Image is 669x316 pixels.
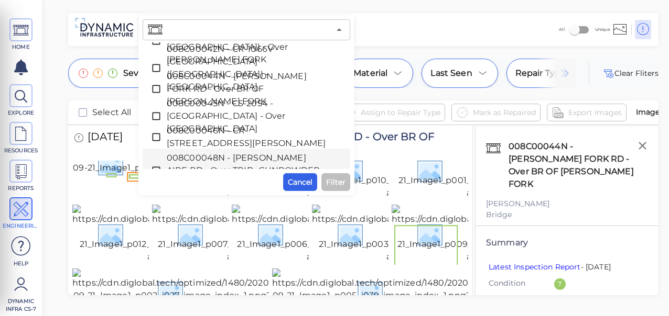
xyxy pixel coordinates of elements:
[3,259,39,267] span: Help
[489,278,554,289] span: Condition
[167,97,326,135] span: 008C00045N - CS-2054 - [GEOGRAPHIC_DATA] - Over [GEOGRAPHIC_DATA]
[559,19,610,40] div: All Unique
[283,173,317,191] button: Cancel
[92,106,132,119] span: Select All
[473,106,536,119] span: Mark as Repaired
[72,268,272,314] img: https://cdn.diglobal.tech/optimized/1480/2020-09-21_Image1_p002_i027_image_index_1.png?asgd=1480
[167,125,326,150] span: 008C00046N - CR-[STREET_ADDRESS][PERSON_NAME]
[123,67,157,80] span: Severity
[3,297,39,313] span: Dynamic Infra CS-7
[288,176,312,188] span: Cancel
[554,278,566,290] div: 7
[489,262,581,272] a: Latest Inspection Report
[559,67,571,80] img: container_overflow_arrow_end
[635,107,668,117] span: Images :
[167,43,326,93] span: 008C00042N - CR-1066V - [GEOGRAPHIC_DATA] ([GEOGRAPHIC_DATA]) - [GEOGRAPHIC_DATA]
[339,104,445,121] button: Assign to Repair Type
[537,59,577,88] img: small_overflow_gradient_end
[332,22,347,37] button: Close
[361,106,440,119] span: Assign to Repair Type
[392,141,587,199] img: https://cdn.diglobal.tech/width210/1480/2020-09-21_Image1_p001_i023_image_index_1.png?asgd=1480
[602,67,659,80] button: Clear Fliters
[167,152,326,189] span: 008C00048N - [PERSON_NAME] AIRE RD - Over TRIB -GUNPOWDER CREEK
[489,262,611,272] span: - [DATE]
[72,141,268,187] img: https://cdn.diglobal.tech/width210/1480/2020-09-21_Image1_p011_i063_image_index_1.png?asgd=1480
[486,236,648,249] div: Summary
[486,198,648,209] div: [PERSON_NAME]
[547,104,627,121] button: Export Images
[326,176,346,188] span: Filter
[3,222,39,230] span: ENGINEERING
[353,67,387,80] span: Material
[515,67,566,80] span: Repair Type
[123,131,446,153] span: 008C00044N - [PERSON_NAME] FORK RD - Over BR OF [PERSON_NAME] FORK
[72,205,268,263] img: https://cdn.diglobal.tech/width210/1480/2020-09-21_Image1_p012_i067_image_index_1.png?asgd=1480
[167,70,326,108] span: 008C00044N - [PERSON_NAME] FORK RD - Over BR OF [PERSON_NAME] FORK
[88,131,123,153] span: [DATE]
[3,146,39,154] span: RESOURCES
[451,104,541,121] button: Mark as Repaired
[506,138,648,193] div: 008C00044N - [PERSON_NAME] FORK RD - Over BR OF [PERSON_NAME] FORK
[3,43,39,51] span: HOME
[624,269,661,308] iframe: Chat
[568,106,622,119] span: Export Images
[3,109,39,117] span: EXPLORE
[430,67,472,80] span: Last Seen
[486,209,648,220] div: Bridge
[321,173,350,191] button: Filter
[272,268,472,314] img: https://cdn.diglobal.tech/optimized/1480/2020-09-21_Image1_p005_i039_image_index_1.png?asgd=1480
[3,184,39,192] span: REPORTS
